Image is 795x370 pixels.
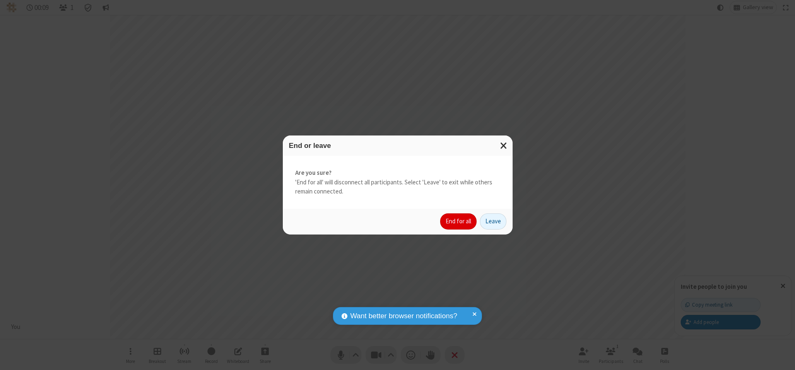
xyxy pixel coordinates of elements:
strong: Are you sure? [295,168,500,178]
h3: End or leave [289,142,506,150]
span: Want better browser notifications? [350,311,457,322]
button: Leave [480,213,506,230]
button: Close modal [495,135,513,156]
button: End for all [440,213,477,230]
div: 'End for all' will disconnect all participants. Select 'Leave' to exit while others remain connec... [283,156,513,209]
